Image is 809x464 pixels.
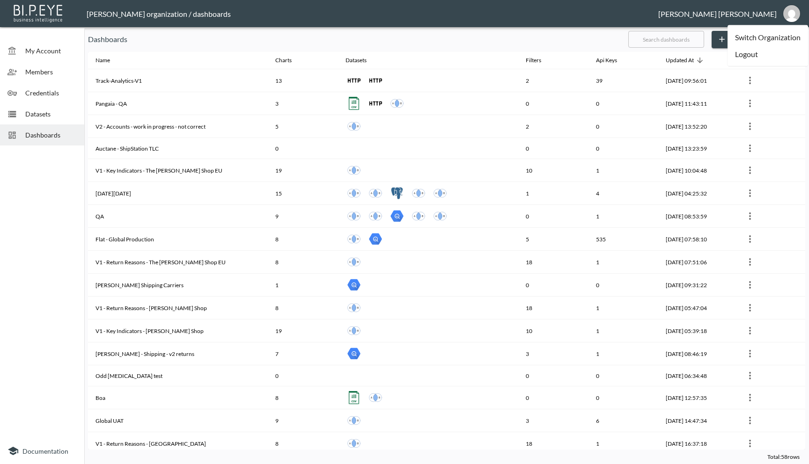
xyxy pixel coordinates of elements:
[588,228,659,251] th: 535
[268,409,338,432] th: 9
[338,432,518,455] th: {"type":"div","key":null,"ref":null,"props":{"style":{"display":"flex","gap":10},"children":[{"ty...
[347,164,360,177] img: inner join icon
[588,274,659,297] th: 0
[347,187,360,200] img: inner join icon
[338,138,518,159] th: {"type":"div","key":null,"ref":null,"props":{"style":{"display":"flex","gap":10}},"_owner":null}
[369,74,382,87] img: http icon
[658,274,735,297] th: 2025-09-10, 09:31:22
[347,324,360,337] img: inner join icon
[526,55,553,66] span: Filters
[410,185,427,202] a: Returns v1 - black friday
[518,409,588,432] th: 3
[346,208,362,225] a: Tala UK - Returns Flat - v1
[390,187,404,200] img: postgres icon
[728,29,808,46] a: Switch Organization
[346,276,362,293] a: Ana Shipping carriers
[346,412,362,429] a: Flat Global - UAT
[588,251,659,274] th: 1
[25,88,77,98] span: Credentials
[588,115,659,138] th: 0
[735,228,805,251] th: {"type":{"isMobxInjector":true,"displayName":"inject-with-userStore-stripeStore-dashboardsStore(O...
[268,297,338,319] th: 8
[268,342,338,365] th: 7
[369,97,382,110] img: http icon
[743,73,758,88] button: more
[367,185,384,202] a: Protect Orders Flat v2
[518,251,588,274] th: 18
[743,232,758,246] button: more
[658,159,735,182] th: 2025-09-24, 10:04:48
[588,432,659,455] th: 1
[347,210,360,223] img: inner join icon
[434,187,447,200] img: inner join icon
[735,432,805,455] th: {"type":{"isMobxInjector":true,"displayName":"inject-with-userStore-stripeStore-dashboardsStore(O...
[268,251,338,274] th: 8
[712,31,805,48] button: Create Dashboard
[743,413,758,428] button: more
[743,346,758,361] button: more
[389,208,405,225] a: Global - prod - Checkout-Conversion
[268,432,338,455] th: 8
[268,115,338,138] th: 5
[88,182,268,205] th: Black friday
[735,69,805,92] th: {"type":{"isMobxInjector":true,"displayName":"inject-with-userStore-stripeStore-dashboardsStore(O...
[88,386,268,409] th: Boa
[88,297,268,319] th: V1 - Return Reasons - Frankie Shop
[743,254,758,269] button: more
[658,409,735,432] th: 2025-08-27, 14:47:34
[518,274,588,297] th: 0
[432,185,449,202] a: Global black friday
[783,5,800,22] img: 7151a5340a926b4f92da4ffde41f27b4
[596,55,629,66] span: Api Keys
[518,182,588,205] th: 1
[346,389,362,406] a: Boa - Export
[390,97,404,110] img: inner join icon
[389,185,405,202] a: Protect v1 black friday
[743,141,758,156] button: more
[743,436,758,451] button: more
[25,67,77,77] span: Members
[588,319,659,342] th: 1
[735,251,805,274] th: {"type":{"isMobxInjector":true,"displayName":"inject-with-userStore-stripeStore-dashboardsStore(O...
[88,432,268,455] th: V1 - Return Reasons - Tala UK
[658,342,735,365] th: 2025-09-03, 08:46:19
[526,55,541,66] div: Filters
[338,205,518,228] th: {"type":"div","key":null,"ref":null,"props":{"style":{"display":"flex","gap":10},"children":[{"ty...
[628,28,704,51] input: Search dashboards
[347,414,360,427] img: inner join icon
[338,182,518,205] th: {"type":"div","key":null,"ref":null,"props":{"style":{"display":"flex","gap":10},"children":[{"ty...
[743,163,758,178] button: more
[268,319,338,342] th: 19
[347,74,360,87] img: http icon
[367,95,384,112] a: V2 - (PROD) - Returns Pagination
[338,365,518,386] th: {"type":"div","key":null,"ref":null,"props":{"style":{"display":"flex","gap":10}},"_owner":null}
[588,159,659,182] th: 1
[346,435,362,452] a: Tala UK - returned items - v1
[588,69,659,92] th: 39
[735,274,805,297] th: {"type":{"isMobxInjector":true,"displayName":"inject-with-userStore-stripeStore-dashboardsStore(O...
[268,228,338,251] th: 8
[390,210,404,223] img: big query icon
[518,432,588,455] th: 18
[338,251,518,274] th: {"type":"div","key":null,"ref":null,"props":{"style":{"display":"flex","gap":10},"children":[{"ty...
[268,205,338,228] th: 9
[338,92,518,115] th: {"type":"div","key":null,"ref":null,"props":{"style":{"display":"flex","gap":10},"children":[{"ty...
[346,299,362,316] a: Frankie Shop - returned items - v1
[369,232,382,246] img: big query icon
[518,205,588,228] th: 0
[22,447,68,455] span: Documentation
[735,92,805,115] th: {"type":{"isMobxInjector":true,"displayName":"inject-with-userStore-stripeStore-dashboardsStore(O...
[735,182,805,205] th: {"type":{"isMobxInjector":true,"displayName":"inject-with-userStore-stripeStore-dashboardsStore(O...
[268,69,338,92] th: 13
[743,300,758,315] button: more
[434,210,447,223] img: inner join icon
[338,409,518,432] th: {"type":"div","key":null,"ref":null,"props":{"style":{"display":"flex","gap":10},"children":[{"ty...
[432,208,449,225] a: Global black friday
[743,368,758,383] button: more
[346,72,362,89] a: 🧑‍🤝‍🧑🧑‍🤝‍🧑 Swap Track - V1️⃣ - User Analytics 🧑‍🤝‍🧑🧑‍🤝‍🧑
[369,210,382,223] img: inner join icon
[347,232,360,246] img: inner join icon
[96,55,122,66] span: Name
[346,55,379,66] span: Datasets
[346,254,362,270] a: The Frankie Shop EU - returned items - v1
